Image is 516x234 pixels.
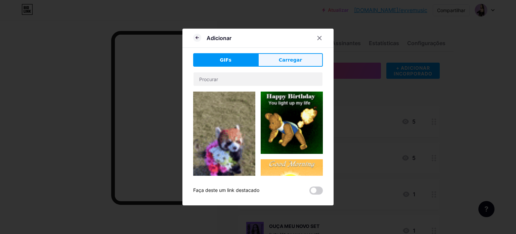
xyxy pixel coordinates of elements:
[193,187,259,193] font: Faça deste um link destacado
[258,53,323,67] button: Carregar
[193,72,322,86] input: Procurar
[261,92,323,154] img: Gihpy
[193,92,255,203] img: Gihpy
[279,57,302,63] font: Carregar
[207,35,231,41] font: Adicionar
[220,57,231,63] font: GIFs
[261,159,323,219] img: Gihpy
[193,53,258,67] button: GIFs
